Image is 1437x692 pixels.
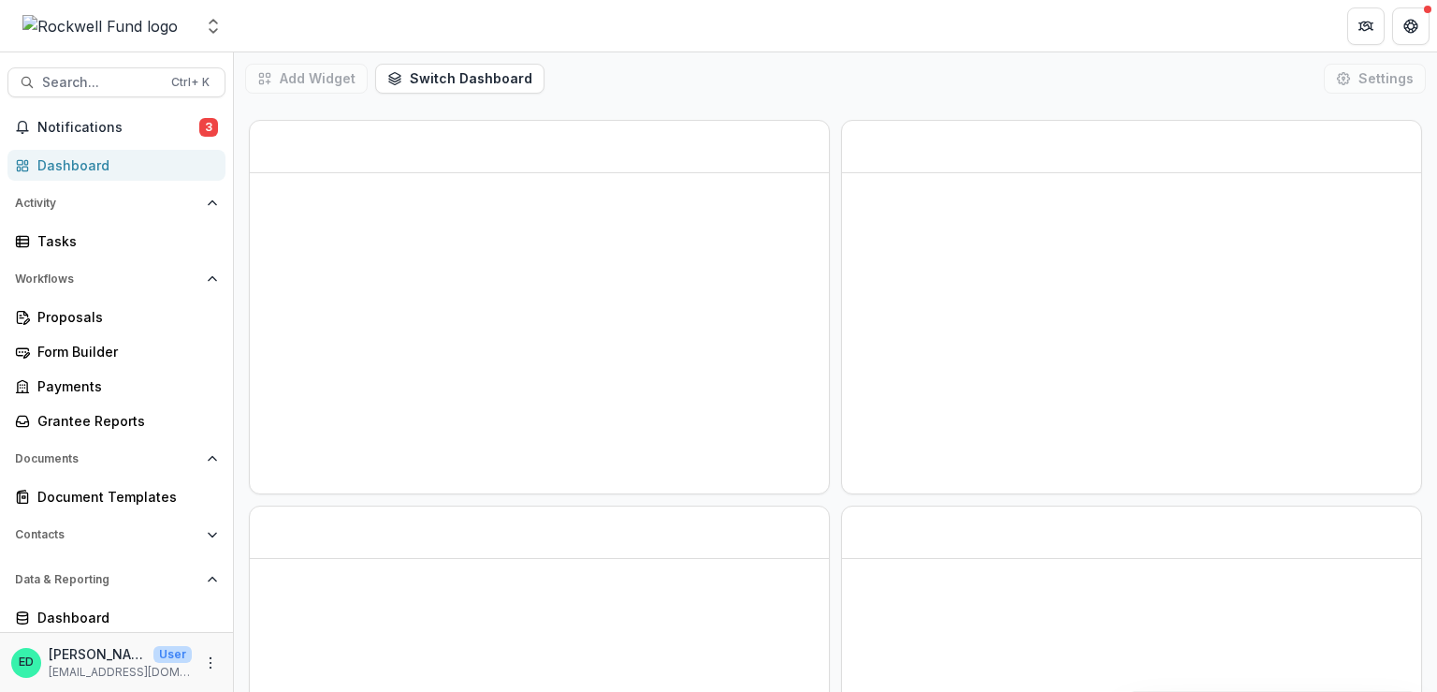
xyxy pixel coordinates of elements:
span: Data & Reporting [15,573,199,586]
span: Workflows [15,272,199,286]
button: Open entity switcher [200,7,226,45]
button: Search... [7,67,225,97]
div: Payments [37,376,210,396]
a: Document Templates [7,481,225,512]
button: Open Activity [7,188,225,218]
button: More [199,652,222,674]
a: Dashboard [7,602,225,633]
div: Ctrl + K [167,72,213,93]
button: Notifications3 [7,112,225,142]
button: Open Workflows [7,264,225,294]
div: Proposals [37,307,210,327]
img: Rockwell Fund logo [22,15,178,37]
div: Estevan D. Delgado [19,656,34,669]
a: Dashboard [7,150,225,181]
a: Grantee Reports [7,405,225,436]
div: Grantee Reports [37,411,210,431]
button: Get Help [1392,7,1430,45]
button: Open Contacts [7,520,225,550]
button: Open Data & Reporting [7,565,225,595]
div: Dashboard [37,608,210,627]
span: Search... [42,75,160,91]
nav: breadcrumb [241,12,321,39]
button: Partners [1347,7,1385,45]
button: Settings [1324,64,1426,94]
span: 3 [199,118,218,137]
div: Document Templates [37,487,210,507]
a: Proposals [7,302,225,332]
span: Notifications [37,120,199,136]
a: Form Builder [7,336,225,367]
button: Switch Dashboard [375,64,544,94]
a: Tasks [7,226,225,257]
div: Tasks [37,231,210,251]
button: Open Documents [7,444,225,474]
p: [EMAIL_ADDRESS][DOMAIN_NAME] [49,664,192,681]
button: Add Widget [245,64,368,94]
span: Activity [15,197,199,210]
p: [PERSON_NAME] [49,644,146,664]
p: User [153,646,192,663]
span: Contacts [15,528,199,541]
div: Form Builder [37,342,210,361]
span: Documents [15,452,199,465]
div: Dashboard [37,155,210,175]
a: Payments [7,371,225,402]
